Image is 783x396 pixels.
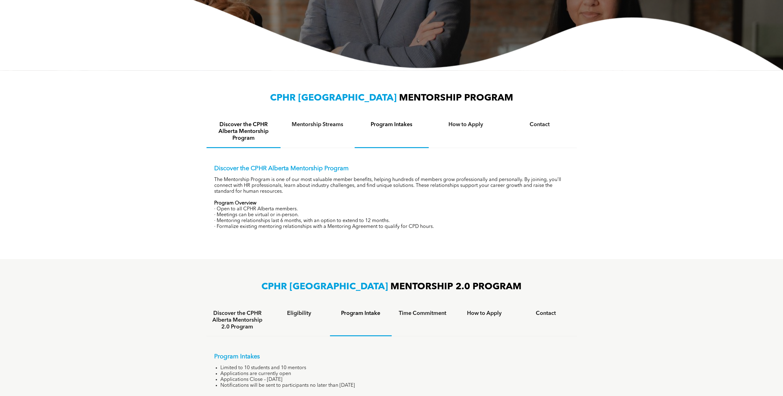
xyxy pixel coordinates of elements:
span: MENTORSHIP PROGRAM [399,93,513,103]
li: Limited to 10 students and 10 mentors [220,365,569,371]
h4: Time Commitment [397,310,448,317]
h4: Program Intake [335,310,386,317]
strong: Program Overview [214,201,256,206]
p: The Mentorship Program is one of our most valuable member benefits, helping hundreds of members g... [214,177,569,195]
span: CPHR [GEOGRAPHIC_DATA] [270,93,397,103]
h4: Contact [521,310,571,317]
h4: Discover the CPHR Alberta Mentorship 2.0 Program [212,310,263,330]
h4: Mentorship Streams [286,121,349,128]
p: · Meetings can be virtual or in-person. [214,212,569,218]
p: · Open to all CPHR Alberta members. [214,206,569,212]
span: CPHR [GEOGRAPHIC_DATA] [261,282,388,291]
li: Notifications will be sent to participants no later than [DATE] [220,383,569,389]
h4: How to Apply [459,310,510,317]
p: · Formalize existing mentoring relationships with a Mentoring Agreement to qualify for CPD hours. [214,224,569,230]
h4: Contact [508,121,571,128]
h4: How to Apply [434,121,497,128]
p: · Mentoring relationships last 6 months, with an option to extend to 12 months. [214,218,569,224]
h4: Discover the CPHR Alberta Mentorship Program [212,121,275,142]
span: MENTORSHIP 2.0 PROGRAM [390,282,522,291]
p: Program Intakes [214,353,569,361]
h4: Eligibility [274,310,324,317]
li: Applications Close – [DATE] [220,377,569,383]
p: Discover the CPHR Alberta Mentorship Program [214,165,569,172]
li: Applications are currently open [220,371,569,377]
h4: Program Intakes [360,121,423,128]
